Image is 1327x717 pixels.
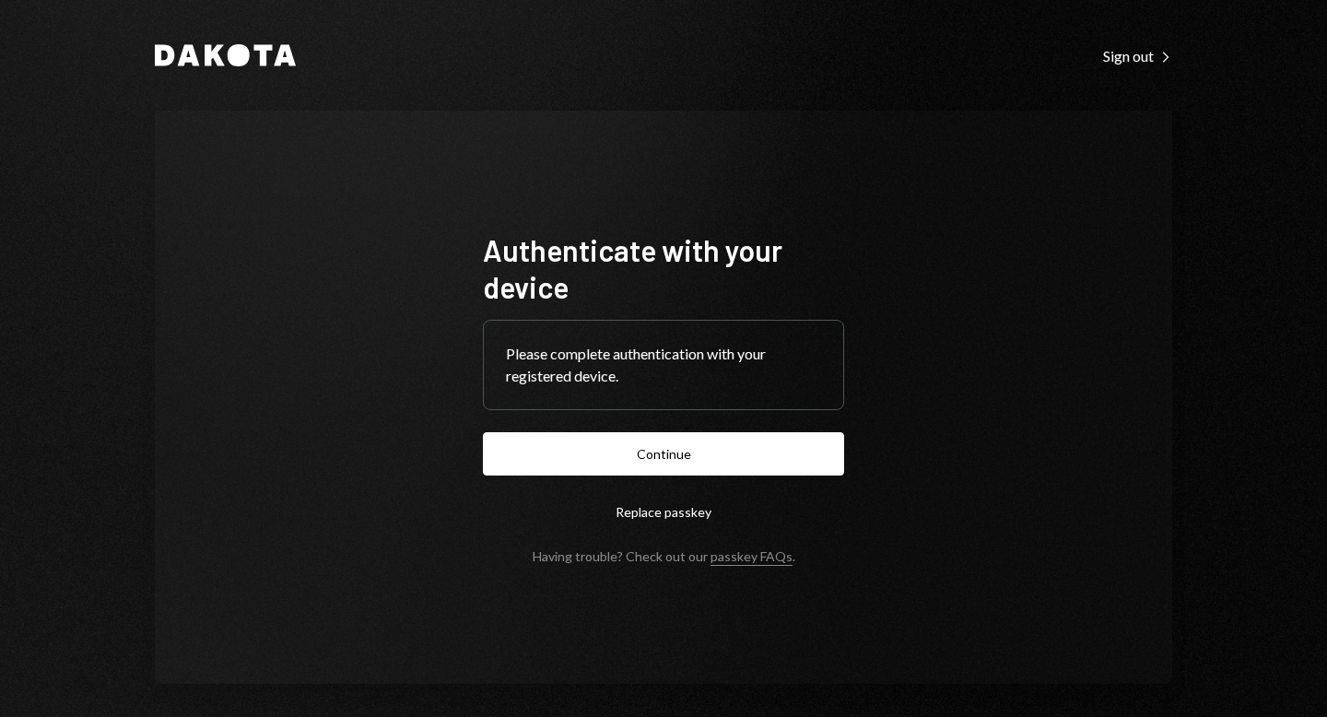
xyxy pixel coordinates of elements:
a: Sign out [1103,45,1172,65]
a: passkey FAQs [710,548,793,566]
div: Sign out [1103,47,1172,65]
button: Replace passkey [483,490,844,534]
button: Continue [483,432,844,476]
h1: Authenticate with your device [483,231,844,305]
div: Please complete authentication with your registered device. [506,343,821,387]
div: Having trouble? Check out our . [533,548,795,564]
